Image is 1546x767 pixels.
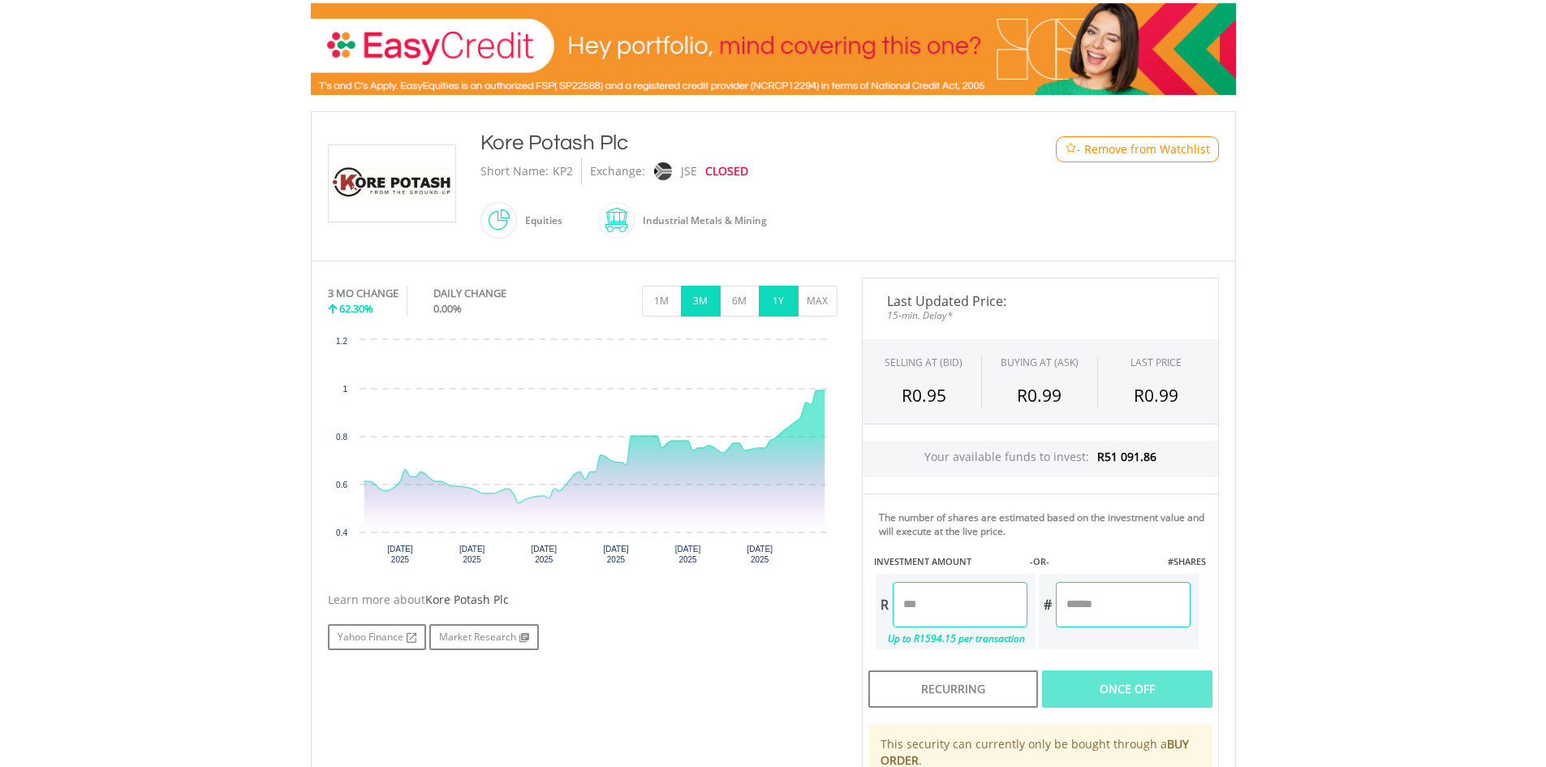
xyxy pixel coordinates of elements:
span: R51 091.86 [1097,449,1156,464]
span: R0.95 [902,384,946,407]
div: Short Name: [480,157,549,185]
div: R [876,582,893,627]
span: - Remove from Watchlist [1077,141,1210,157]
button: 3M [681,286,721,317]
img: EQU.ZA.KP2.png [331,145,453,222]
div: LAST PRICE [1130,355,1182,369]
button: Watchlist - Remove from Watchlist [1056,136,1219,162]
img: jse.png [653,162,671,180]
div: Exchange: [590,157,645,185]
text: [DATE] 2025 [747,545,773,564]
div: Once Off [1042,670,1212,708]
svg: Interactive chart [328,332,838,575]
button: 1M [642,286,682,317]
button: 1Y [759,286,799,317]
span: Last Updated Price: [875,295,1206,308]
text: 0.4 [336,528,347,537]
text: [DATE] 2025 [531,545,557,564]
label: -OR- [1030,555,1049,568]
span: 62.30% [339,301,373,316]
a: Yahoo Finance [328,624,426,650]
div: SELLING AT (BID) [885,355,962,369]
button: MAX [798,286,838,317]
span: Kore Potash Plc [425,592,509,607]
div: The number of shares are estimated based on the investment value and will execute at the live price. [879,511,1212,538]
span: BUYING AT (ASK) [1001,355,1079,369]
div: Kore Potash Plc [480,128,990,157]
text: [DATE] 2025 [387,545,413,564]
label: INVESTMENT AMOUNT [874,555,971,568]
div: Industrial Metals & Mining [635,201,767,240]
div: # [1039,582,1056,627]
text: 1 [342,385,347,394]
text: [DATE] 2025 [459,545,484,564]
div: Your available funds to invest: [863,441,1218,477]
div: Chart. Highcharts interactive chart. [328,332,838,575]
img: EasyCredit Promotion Banner [311,3,1236,95]
div: CLOSED [705,157,748,185]
button: 6M [720,286,760,317]
text: 1.2 [336,337,347,346]
div: 3 MO CHANGE [328,286,398,301]
div: KP2 [553,157,573,185]
a: Market Research [429,624,539,650]
div: Equities [517,201,562,240]
span: R0.99 [1134,384,1178,407]
span: R0.99 [1017,384,1062,407]
div: JSE [681,157,697,185]
div: Up to R1594.15 per transaction [876,627,1027,649]
text: [DATE] 2025 [603,545,629,564]
div: DAILY CHANGE [433,286,561,301]
label: #SHARES [1168,555,1206,568]
div: Recurring [868,670,1038,708]
img: Watchlist [1065,143,1077,155]
text: 0.8 [336,433,347,442]
text: [DATE] 2025 [674,545,700,564]
div: Learn more about [328,592,838,608]
span: 0.00% [433,301,462,316]
span: 15-min. Delay* [875,308,1206,323]
text: 0.6 [336,480,347,489]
